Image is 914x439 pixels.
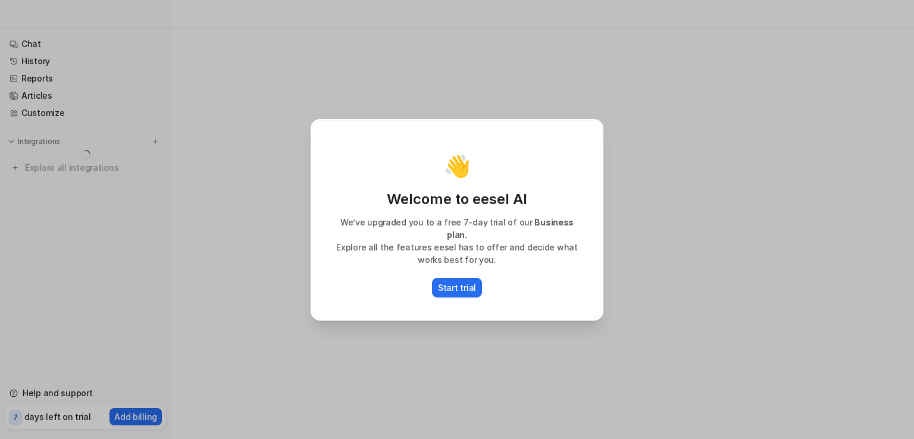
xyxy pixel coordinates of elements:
[324,216,590,241] p: We’ve upgraded you to a free 7-day trial of our
[432,278,482,297] button: Start trial
[444,154,471,178] p: 👋
[324,190,590,209] p: Welcome to eesel AI
[324,241,590,266] p: Explore all the features eesel has to offer and decide what works best for you.
[438,281,476,294] p: Start trial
